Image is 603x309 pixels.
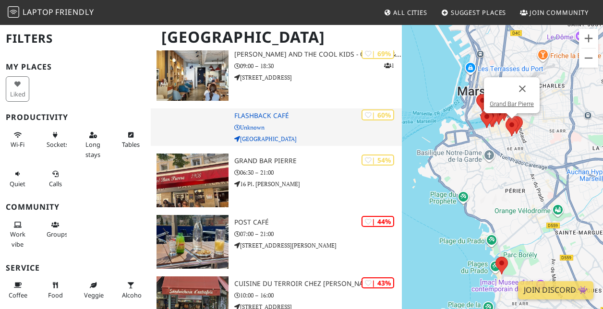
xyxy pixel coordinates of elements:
[234,61,402,71] p: 09:00 – 18:30
[6,263,145,273] h3: Service
[6,166,29,191] button: Quiet
[380,4,431,21] a: All Cities
[530,8,589,17] span: Join Community
[44,166,67,191] button: Calls
[234,280,402,288] h3: CUISINE DU TERROIR CHEZ [PERSON_NAME]
[234,229,402,238] p: 07:00 – 21:00
[234,179,402,189] p: 16 Pl. [PERSON_NAME]
[234,168,402,177] p: 06:30 – 21:00
[234,241,402,250] p: [STREET_ADDRESS][PERSON_NAME]
[154,24,400,50] h1: [GEOGRAPHIC_DATA]
[516,4,592,21] a: Join Community
[234,134,402,143] p: [GEOGRAPHIC_DATA]
[81,127,105,162] button: Long stays
[157,47,229,101] img: Emilie's and the cool kids - Cookies & Coffee shop
[6,202,145,212] h3: Community
[10,230,25,248] span: People working
[151,154,402,207] a: Grand Bar Pierre | 54% Grand Bar Pierre 06:30 – 21:00 16 Pl. [PERSON_NAME]
[6,127,29,153] button: Wi-Fi
[157,154,229,207] img: Grand Bar Pierre
[48,291,63,299] span: Food
[579,48,598,68] button: Zoom arrière
[451,8,507,17] span: Suggest Places
[362,154,394,166] div: | 54%
[8,6,19,18] img: LaptopFriendly
[47,230,68,238] span: Group tables
[8,4,94,21] a: LaptopFriendly LaptopFriendly
[6,24,145,53] h2: Filters
[122,140,140,149] span: Work-friendly tables
[9,291,27,299] span: Coffee
[6,62,145,71] h3: My Places
[49,179,62,188] span: Video/audio calls
[234,112,402,120] h3: Flashback café
[122,291,143,299] span: Alcohol
[47,140,69,149] span: Power sockets
[518,281,593,299] a: Join Discord 👾
[84,291,104,299] span: Veggie
[151,215,402,269] a: Post Café | 44% Post Café 07:00 – 21:00 [STREET_ADDRESS][PERSON_NAME]
[437,4,510,21] a: Suggest Places
[579,29,598,48] button: Zoom avant
[234,157,402,165] h3: Grand Bar Pierre
[234,291,402,300] p: 10:00 – 16:00
[55,7,94,17] span: Friendly
[85,140,100,158] span: Long stays
[44,217,67,242] button: Groups
[362,216,394,227] div: | 44%
[6,113,145,122] h3: Productivity
[234,218,402,226] h3: Post Café
[151,108,402,146] a: | 60% Flashback café Unknown [GEOGRAPHIC_DATA]
[44,277,67,303] button: Food
[81,277,105,303] button: Veggie
[44,127,67,153] button: Sockets
[234,123,402,132] p: Unknown
[157,215,229,269] img: Post Café
[11,140,24,149] span: Stable Wi-Fi
[119,127,143,153] button: Tables
[511,77,534,100] button: Fermer
[384,61,394,70] p: 1
[6,217,29,252] button: Work vibe
[23,7,54,17] span: Laptop
[362,109,394,120] div: | 60%
[10,179,25,188] span: Quiet
[234,73,402,82] p: [STREET_ADDRESS]
[362,277,394,288] div: | 43%
[490,100,534,107] a: Grand Bar Pierre
[119,277,143,303] button: Alcohol
[393,8,427,17] span: All Cities
[6,277,29,303] button: Coffee
[151,47,402,101] a: Emilie's and the cool kids - Cookies & Coffee shop | 69% 1 [PERSON_NAME] and the cool kids - Cook...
